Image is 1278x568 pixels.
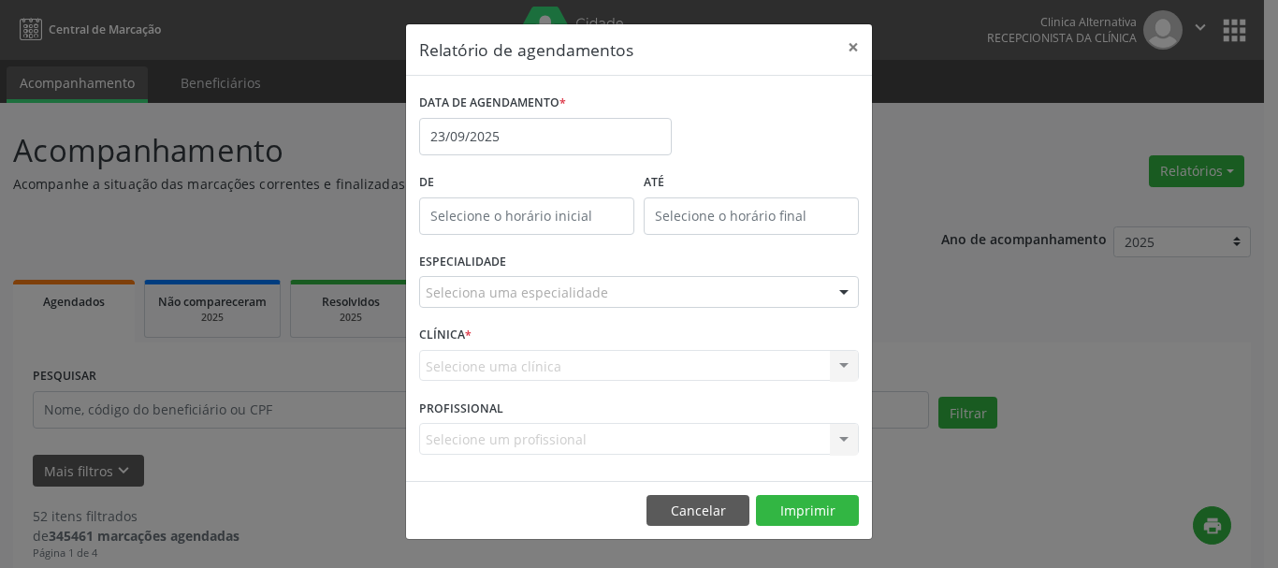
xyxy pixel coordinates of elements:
[419,89,566,118] label: DATA DE AGENDAMENTO
[419,394,503,423] label: PROFISSIONAL
[419,118,672,155] input: Selecione uma data ou intervalo
[419,197,634,235] input: Selecione o horário inicial
[426,283,608,302] span: Seleciona uma especialidade
[419,37,633,62] h5: Relatório de agendamentos
[419,168,634,197] label: De
[756,495,859,527] button: Imprimir
[835,24,872,70] button: Close
[644,197,859,235] input: Selecione o horário final
[644,168,859,197] label: ATÉ
[646,495,749,527] button: Cancelar
[419,248,506,277] label: ESPECIALIDADE
[419,321,472,350] label: CLÍNICA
